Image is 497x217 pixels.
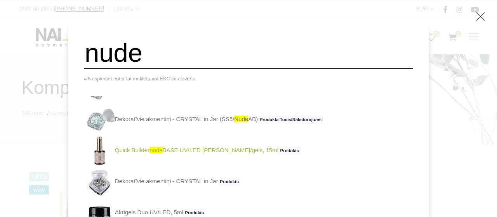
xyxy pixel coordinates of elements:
[84,104,115,135] img: Dažādu krāsu un izmēru dekoratīvie akmentiņi dizainu veidošanai....
[84,104,323,135] a: Dekoratīvie akmentiņi - CRYSTAL in Jar (SS5/nudeAB)Produkta Tonis/Raksturojums
[258,115,323,125] span: Produkta Tonis/Raksturojums
[234,116,248,122] span: nude
[84,37,413,69] input: Meklēt produktus ...
[84,135,301,166] a: Quick BuildernudeBASE UV/LED [PERSON_NAME]/gels, 15mlProdukts
[218,177,241,187] span: Produkts
[149,147,162,153] span: nude
[278,146,301,156] span: Produkts
[84,166,240,197] a: Dekoratīvie akmentiņi - CRYSTAL in JarProdukts
[84,76,196,82] span: # Nospiediet enter lai meklētu vai ESC lai aizvērtu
